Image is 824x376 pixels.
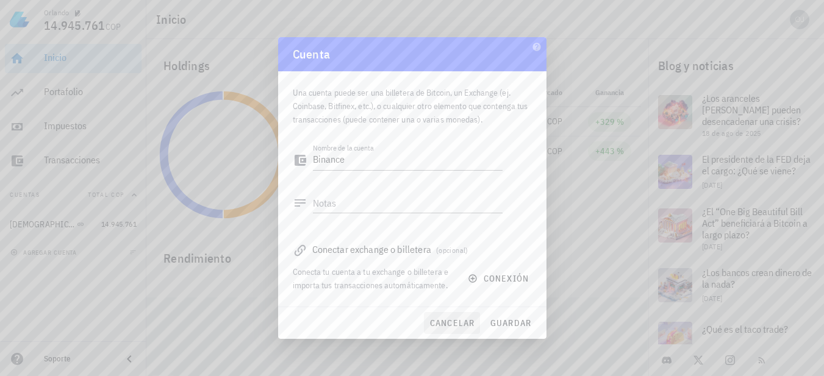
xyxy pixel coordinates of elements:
[293,241,532,258] div: Conectar exchange o billetera
[436,246,468,255] span: (opcional)
[293,71,532,133] div: Una cuenta puede ser una billetera de Bitcoin, un Exchange (ej. Coinbase, Bitfinex, etc.), o cual...
[424,312,479,334] button: cancelar
[429,317,475,328] span: cancelar
[293,265,454,292] div: Conecta tu cuenta a tu exchange o billetera e importa tus transacciones automáticamente.
[278,37,546,71] div: Cuenta
[485,312,537,334] button: guardar
[470,273,529,284] span: conexión
[313,143,374,152] label: Nombre de la cuenta
[490,317,532,328] span: guardar
[460,268,539,289] button: conexión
